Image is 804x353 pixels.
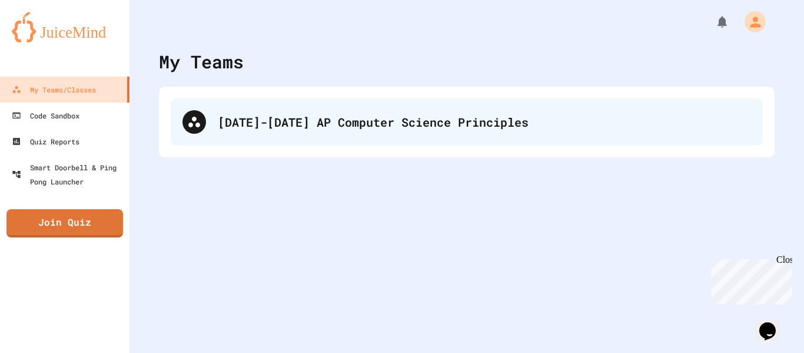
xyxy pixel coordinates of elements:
div: Quiz Reports [12,134,79,149]
div: My Teams [159,48,244,75]
iframe: chat widget [755,306,792,341]
div: Smart Doorbell & Ping Pong Launcher [12,160,125,189]
a: Join Quiz [6,209,123,237]
div: [DATE]-[DATE] AP Computer Science Principles [218,113,751,131]
div: Code Sandbox [12,108,79,123]
div: My Account [732,8,769,35]
div: My Notifications [693,12,732,32]
div: Chat with us now!Close [5,5,81,75]
div: [DATE]-[DATE] AP Computer Science Principles [171,98,763,146]
img: logo-orange.svg [12,12,118,42]
div: My Teams/Classes [12,83,96,97]
iframe: chat widget [706,255,792,305]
